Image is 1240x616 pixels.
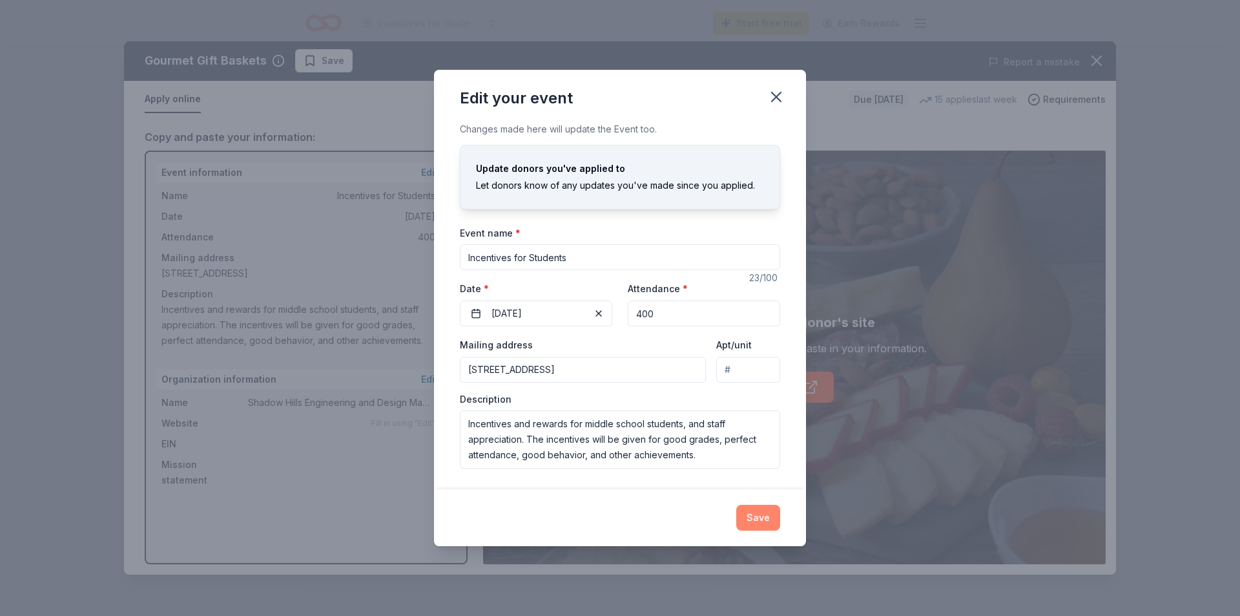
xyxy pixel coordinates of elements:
[460,227,521,240] label: Event name
[460,244,780,270] input: Spring Fundraiser
[476,161,764,176] div: Update donors you've applied to
[460,88,573,109] div: Edit your event
[460,357,706,383] input: Enter a US address
[716,339,752,352] label: Apt/unit
[628,301,780,326] input: 20
[476,178,764,193] div: Let donors know of any updates you've made since you applied.
[460,339,533,352] label: Mailing address
[460,393,512,406] label: Description
[749,270,780,286] div: 23 /100
[736,505,780,531] button: Save
[460,410,780,469] textarea: Incentives and rewards for middle school students, and staff appreciation. The incentives will be...
[628,282,688,295] label: Attendance
[460,301,612,326] button: [DATE]
[716,357,780,383] input: #
[460,122,780,137] div: Changes made here will update the Event too.
[460,282,612,295] label: Date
